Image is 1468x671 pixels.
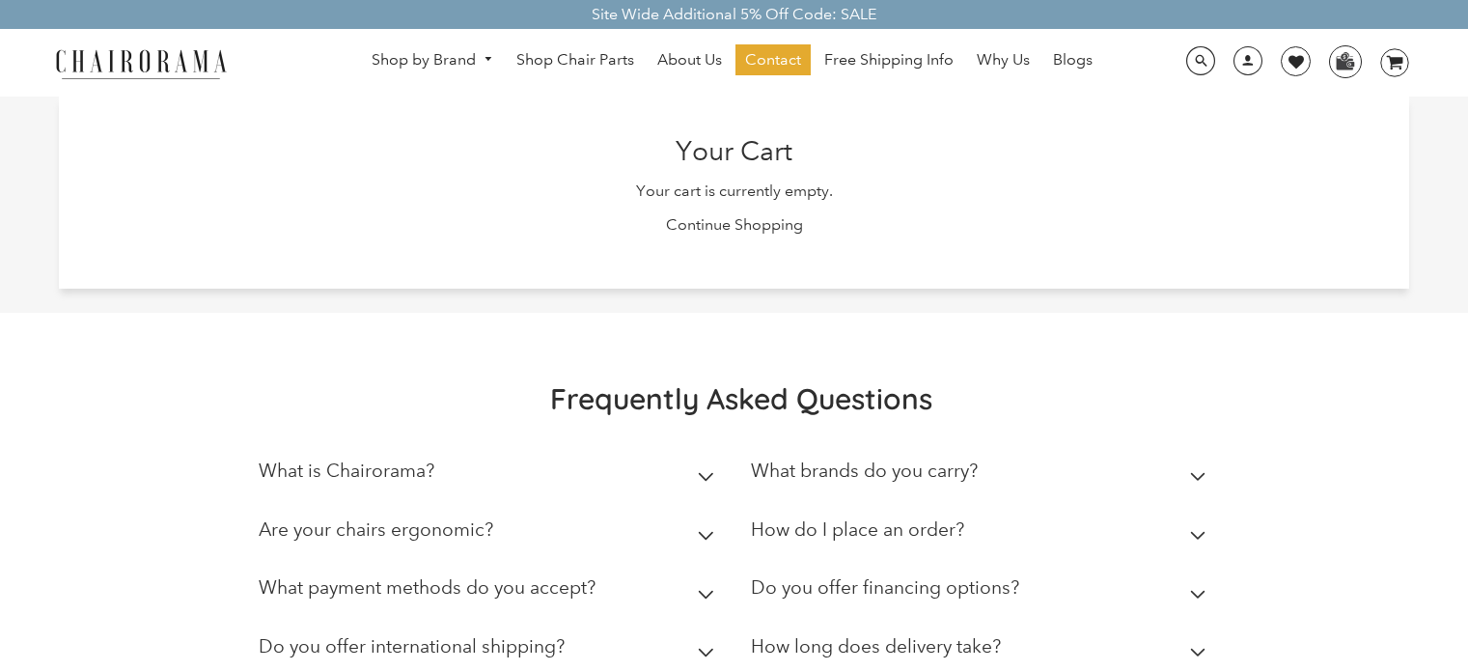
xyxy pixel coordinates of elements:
[259,446,722,505] summary: What is Chairorama?
[44,46,237,80] img: chairorama
[751,505,1214,564] summary: How do I place an order?
[1053,50,1093,70] span: Blogs
[657,50,722,70] span: About Us
[259,380,1223,417] h2: Frequently Asked Questions
[259,505,722,564] summary: Are your chairs ergonomic?
[259,576,596,599] h2: What payment methods do you accept?
[78,182,1390,202] p: Your cart is currently empty.
[977,50,1030,70] span: Why Us
[751,576,1019,599] h2: Do you offer financing options?
[78,135,1390,168] h2: Your Cart
[751,563,1214,622] summary: Do you offer financing options?
[666,215,803,234] a: Continue Shopping
[751,518,964,541] h2: How do I place an order?
[362,45,503,75] a: Shop by Brand
[735,44,811,75] a: Contact
[745,50,801,70] span: Contact
[824,50,954,70] span: Free Shipping Info
[815,44,963,75] a: Free Shipping Info
[319,44,1146,80] nav: DesktopNavigation
[507,44,644,75] a: Shop Chair Parts
[516,50,634,70] span: Shop Chair Parts
[1043,44,1102,75] a: Blogs
[259,460,434,482] h2: What is Chairorama?
[751,446,1214,505] summary: What brands do you carry?
[751,635,1001,657] h2: How long does delivery take?
[259,518,493,541] h2: Are your chairs ergonomic?
[259,563,722,622] summary: What payment methods do you accept?
[967,44,1039,75] a: Why Us
[751,460,978,482] h2: What brands do you carry?
[648,44,732,75] a: About Us
[259,635,565,657] h2: Do you offer international shipping?
[1330,46,1360,75] img: WhatsApp_Image_2024-07-12_at_16.23.01.webp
